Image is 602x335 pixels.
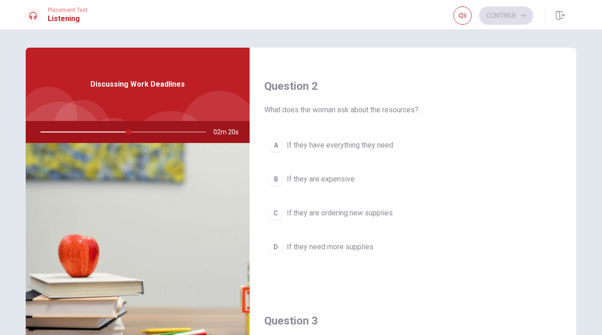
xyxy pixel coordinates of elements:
[213,121,246,143] span: 02m 20s
[264,168,562,191] button: BIf they are expensive
[268,240,283,254] div: D
[264,134,562,157] button: AIf they have everything they need
[287,242,373,253] span: If they need more supplies
[264,79,562,93] h4: Question 2
[264,313,562,328] h4: Question 3
[287,140,393,151] span: If they have everything they need
[264,236,562,258] button: DIf they need more supplies
[90,79,185,90] span: Discussing Work Deadlines
[268,206,283,220] div: C
[287,174,355,185] span: If they are expensive
[264,104,562,115] span: What does the woman ask about the resources?
[48,13,88,24] h1: Listening
[268,172,283,187] div: B
[287,208,393,219] span: If they are ordering new supplies
[264,202,562,225] button: CIf they are ordering new supplies
[268,138,283,153] div: A
[48,7,88,13] span: Placement Test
